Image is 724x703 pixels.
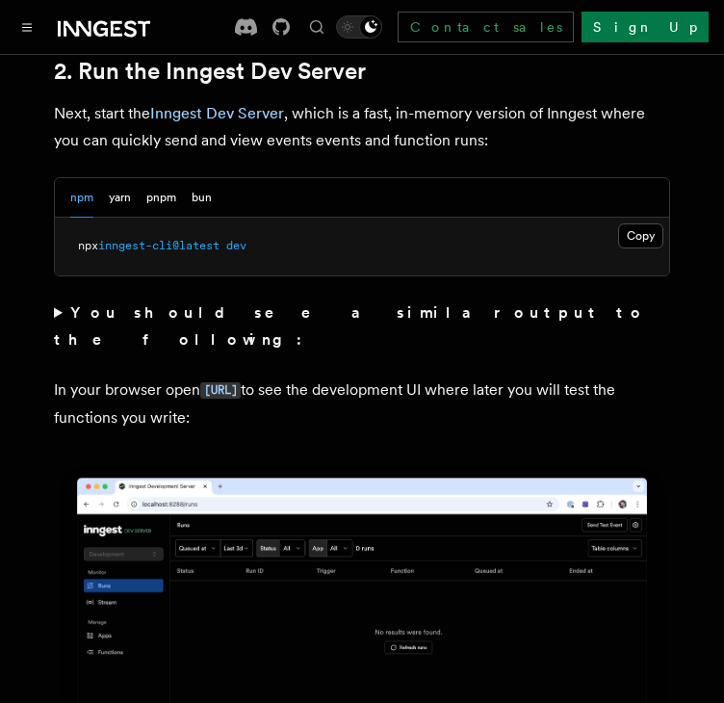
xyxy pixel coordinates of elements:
p: Next, start the , which is a fast, in-memory version of Inngest where you can quickly send and vi... [54,100,670,154]
button: npm [70,178,93,218]
a: Inngest Dev Server [150,104,284,122]
button: Copy [618,223,663,248]
button: bun [192,178,212,218]
span: inngest-cli@latest [98,239,220,252]
a: [URL] [200,380,241,399]
a: 2. Run the Inngest Dev Server [54,58,366,85]
span: dev [226,239,246,252]
a: Sign Up [582,12,709,42]
button: Toggle dark mode [336,15,382,39]
button: Toggle navigation [15,15,39,39]
strong: You should see a similar output to the following: [54,303,646,349]
a: Contact sales [398,12,574,42]
span: npx [78,239,98,252]
summary: You should see a similar output to the following: [54,299,670,353]
button: Find something... [305,15,328,39]
button: yarn [109,178,131,218]
button: pnpm [146,178,176,218]
code: [URL] [200,382,241,399]
p: In your browser open to see the development UI where later you will test the functions you write: [54,377,670,431]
